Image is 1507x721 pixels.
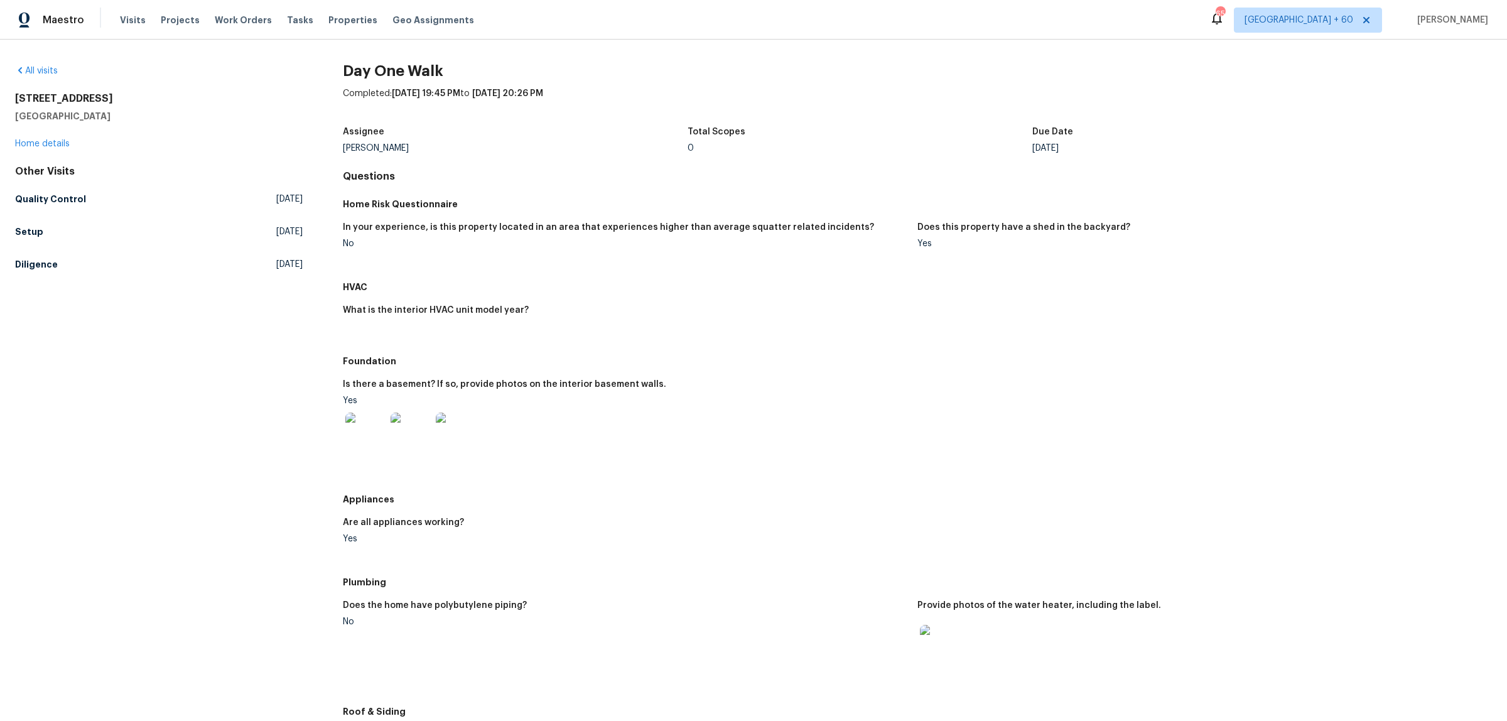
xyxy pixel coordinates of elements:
span: Work Orders [215,14,272,26]
div: Other Visits [15,165,303,178]
h4: Questions [343,170,1492,183]
div: Yes [343,534,907,543]
div: No [343,239,907,248]
h5: Assignee [343,127,384,136]
h5: Is there a basement? If so, provide photos on the interior basement walls. [343,380,666,389]
h5: Plumbing [343,576,1492,588]
span: [DATE] [276,258,303,271]
h5: Setup [15,225,43,238]
h5: Provide photos of the water heater, including the label. [917,601,1161,610]
h2: [STREET_ADDRESS] [15,92,303,105]
span: Properties [328,14,377,26]
div: No [343,617,907,626]
h5: Home Risk Questionnaire [343,198,1492,210]
span: [DATE] [276,193,303,205]
h2: Day One Walk [343,65,1492,77]
span: Projects [161,14,200,26]
a: Quality Control[DATE] [15,188,303,210]
span: Geo Assignments [392,14,474,26]
div: [DATE] [1032,144,1377,153]
span: [GEOGRAPHIC_DATA] + 60 [1245,14,1353,26]
span: [PERSON_NAME] [1412,14,1488,26]
a: Home details [15,139,70,148]
h5: Quality Control [15,193,86,205]
h5: Does this property have a shed in the backyard? [917,223,1130,232]
h5: Are all appliances working? [343,518,464,527]
div: 650 [1216,8,1224,20]
h5: HVAC [343,281,1492,293]
h5: Due Date [1032,127,1073,136]
h5: Roof & Siding [343,705,1492,718]
div: Yes [917,239,1482,248]
h5: Appliances [343,493,1492,506]
div: Yes [343,396,907,460]
h5: Diligence [15,258,58,271]
span: Maestro [43,14,84,26]
a: All visits [15,67,58,75]
h5: Total Scopes [688,127,745,136]
h5: In your experience, is this property located in an area that experiences higher than average squa... [343,223,874,232]
span: Tasks [287,16,313,24]
span: Visits [120,14,146,26]
a: Setup[DATE] [15,220,303,243]
h5: [GEOGRAPHIC_DATA] [15,110,303,122]
span: [DATE] 20:26 PM [472,89,543,98]
div: 0 [688,144,1032,153]
div: Completed: to [343,87,1492,120]
a: Diligence[DATE] [15,253,303,276]
h5: Does the home have polybutylene piping? [343,601,527,610]
span: [DATE] [276,225,303,238]
h5: What is the interior HVAC unit model year? [343,306,529,315]
h5: Foundation [343,355,1492,367]
span: [DATE] 19:45 PM [392,89,460,98]
div: [PERSON_NAME] [343,144,688,153]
